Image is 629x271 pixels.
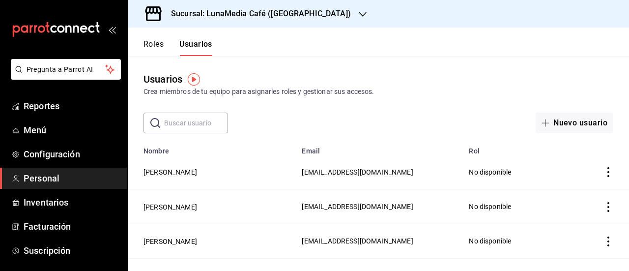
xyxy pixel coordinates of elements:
button: actions [603,237,613,246]
td: No disponible [463,224,580,258]
a: Pregunta a Parrot AI [7,71,121,82]
button: open_drawer_menu [108,26,116,33]
td: No disponible [463,155,580,189]
div: navigation tabs [143,39,212,56]
button: [PERSON_NAME] [143,202,197,212]
input: Buscar usuario [164,113,228,133]
div: Crea miembros de tu equipo para asignarles roles y gestionar sus accesos. [143,87,613,97]
span: Inventarios [24,196,119,209]
th: Rol [463,141,580,155]
th: Nombre [128,141,296,155]
span: Suscripción [24,244,119,257]
span: [EMAIL_ADDRESS][DOMAIN_NAME] [302,203,413,211]
span: Menú [24,123,119,137]
th: Email [296,141,463,155]
h3: Sucursal: LunaMedia Café ([GEOGRAPHIC_DATA]) [163,8,351,20]
span: Pregunta a Parrot AI [27,64,106,75]
span: Personal [24,172,119,185]
td: No disponible [463,189,580,224]
img: Tooltip marker [188,73,200,86]
span: [EMAIL_ADDRESS][DOMAIN_NAME] [302,237,413,245]
button: actions [603,202,613,212]
span: Facturación [24,220,119,233]
button: Pregunta a Parrot AI [11,59,121,80]
span: Reportes [24,99,119,113]
button: actions [603,167,613,177]
button: [PERSON_NAME] [143,237,197,246]
span: [EMAIL_ADDRESS][DOMAIN_NAME] [302,168,413,176]
button: Roles [143,39,164,56]
button: [PERSON_NAME] [143,167,197,177]
div: Usuarios [143,72,182,87]
span: Configuración [24,148,119,161]
button: Usuarios [179,39,212,56]
button: Nuevo usuario [536,113,613,133]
